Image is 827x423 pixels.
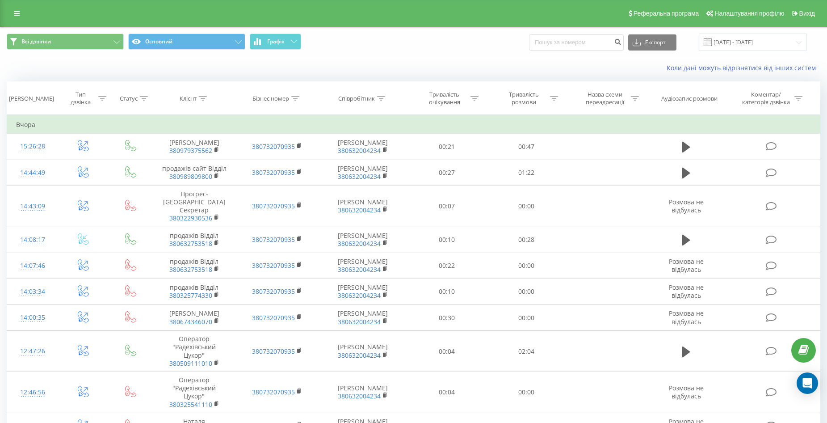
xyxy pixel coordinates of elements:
[669,309,704,326] span: Розмова не відбулась
[169,317,212,326] a: 380674346070
[487,279,566,305] td: 00:00
[318,279,407,305] td: [PERSON_NAME]
[169,172,212,181] a: 380989809800
[338,392,381,400] a: 380632004234
[252,287,295,296] a: 380732070935
[338,317,381,326] a: 380632004234
[252,142,295,151] a: 380732070935
[407,134,487,160] td: 00:21
[16,198,49,215] div: 14:43:09
[169,359,212,368] a: 380509111010
[252,202,295,210] a: 380732070935
[799,10,815,17] span: Вихід
[252,95,289,102] div: Бізнес номер
[153,227,235,253] td: продажів Відділ
[661,95,718,102] div: Аудіозапис розмови
[252,347,295,355] a: 380732070935
[252,313,295,322] a: 380732070935
[128,34,245,50] button: Основний
[634,10,699,17] span: Реферальна програма
[169,146,212,155] a: 380979375562
[153,305,235,331] td: [PERSON_NAME]
[487,331,566,372] td: 02:04
[797,372,818,394] div: Open Intercom Messenger
[21,38,51,45] span: Всі дзвінки
[267,38,285,45] span: Графік
[338,265,381,274] a: 380632004234
[407,253,487,279] td: 00:22
[318,160,407,186] td: [PERSON_NAME]
[338,146,381,155] a: 380632004234
[9,95,54,102] div: [PERSON_NAME]
[153,134,235,160] td: [PERSON_NAME]
[338,206,381,214] a: 380632004234
[669,257,704,274] span: Розмова не відбулась
[153,372,235,413] td: Оператор "Радехівський Цукор"
[318,253,407,279] td: [PERSON_NAME]
[169,265,212,274] a: 380632753518
[407,279,487,305] td: 00:10
[338,172,381,181] a: 380632004234
[529,34,624,51] input: Пошук за номером
[153,253,235,279] td: продажів Відділ
[169,291,212,300] a: 380325774330
[318,134,407,160] td: [PERSON_NAME]
[487,227,566,253] td: 00:28
[16,164,49,182] div: 14:44:49
[169,239,212,248] a: 380632753518
[252,388,295,396] a: 380732070935
[500,91,548,106] div: Тривалість розмови
[7,34,124,50] button: Всі дзвінки
[180,95,197,102] div: Клієнт
[407,305,487,331] td: 00:30
[714,10,784,17] span: Налаштування профілю
[153,331,235,372] td: Оператор "Радехівський Цукор"
[407,331,487,372] td: 00:04
[407,160,487,186] td: 00:27
[407,186,487,227] td: 00:07
[250,34,301,50] button: Графік
[669,198,704,214] span: Розмова не відбулась
[338,351,381,360] a: 380632004234
[318,227,407,253] td: [PERSON_NAME]
[487,186,566,227] td: 00:00
[153,160,235,186] td: продажів сайт Відділ
[318,186,407,227] td: [PERSON_NAME]
[252,261,295,270] a: 380732070935
[153,186,235,227] td: Прогрес-[GEOGRAPHIC_DATA] Секретар
[487,305,566,331] td: 00:00
[7,116,820,134] td: Вчора
[487,160,566,186] td: 01:22
[669,283,704,300] span: Розмова не відбулась
[16,309,49,326] div: 14:00:35
[169,400,212,409] a: 380325541110
[169,214,212,222] a: 380322930536
[318,331,407,372] td: [PERSON_NAME]
[407,372,487,413] td: 00:04
[420,91,468,106] div: Тривалість очікування
[153,279,235,305] td: продажів Відділ
[16,384,49,401] div: 12:46:56
[16,138,49,155] div: 15:26:28
[487,134,566,160] td: 00:47
[318,372,407,413] td: [PERSON_NAME]
[318,305,407,331] td: [PERSON_NAME]
[16,257,49,275] div: 14:07:46
[407,227,487,253] td: 00:10
[252,235,295,244] a: 380732070935
[628,34,676,51] button: Експорт
[487,372,566,413] td: 00:00
[581,91,629,106] div: Назва схеми переадресації
[16,343,49,360] div: 12:47:26
[338,239,381,248] a: 380632004234
[338,95,375,102] div: Співробітник
[667,63,820,72] a: Коли дані можуть відрізнятися вiд інших систем
[669,384,704,400] span: Розмова не відбулась
[487,253,566,279] td: 00:00
[120,95,138,102] div: Статус
[338,291,381,300] a: 380632004234
[252,168,295,177] a: 380732070935
[740,91,792,106] div: Коментар/категорія дзвінка
[66,91,96,106] div: Тип дзвінка
[16,231,49,249] div: 14:08:17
